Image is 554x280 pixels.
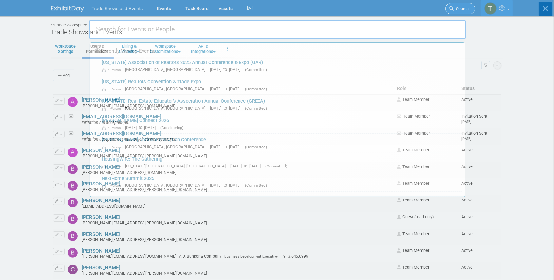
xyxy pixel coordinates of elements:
[210,67,244,72] span: [DATE] to [DATE]
[102,145,124,149] span: In-Person
[98,153,462,172] a: HousingWire: The Gathering In-Person [US_STATE][GEOGRAPHIC_DATA], [GEOGRAPHIC_DATA] [DATE] to [DA...
[98,134,462,153] a: [PERSON_NAME] National Education Conference In-Person [GEOGRAPHIC_DATA], [GEOGRAPHIC_DATA] [DATE]...
[102,68,124,72] span: In-Person
[245,145,267,149] span: (Committed)
[210,144,244,149] span: [DATE] to [DATE]
[98,95,462,114] a: [US_STATE] Real Estate Educator's Association Annual Conference (GREEA) In-Person [GEOGRAPHIC_DAT...
[210,183,244,188] span: [DATE] to [DATE]
[245,106,267,111] span: (Committed)
[125,86,209,91] span: [GEOGRAPHIC_DATA], [GEOGRAPHIC_DATA]
[245,67,267,72] span: (Committed)
[125,67,209,72] span: [GEOGRAPHIC_DATA], [GEOGRAPHIC_DATA]
[210,86,244,91] span: [DATE] to [DATE]
[210,106,244,111] span: [DATE] to [DATE]
[125,106,209,111] span: [GEOGRAPHIC_DATA], [GEOGRAPHIC_DATA]
[265,164,287,168] span: (Committed)
[160,125,183,130] span: (Considering)
[102,106,124,111] span: In-Person
[125,144,209,149] span: [GEOGRAPHIC_DATA], [GEOGRAPHIC_DATA]
[93,43,462,57] div: Recently Viewed Events:
[245,87,267,91] span: (Committed)
[98,172,462,191] a: NextHome Summit 2025 In-Person [GEOGRAPHIC_DATA], [GEOGRAPHIC_DATA] [DATE] to [DATE] (Committed)
[98,76,462,95] a: [US_STATE] Realtors Convention & Trade Expo In-Person [GEOGRAPHIC_DATA], [GEOGRAPHIC_DATA] [DATE]...
[89,20,466,39] input: Search for Events or People...
[125,183,209,188] span: [GEOGRAPHIC_DATA], [GEOGRAPHIC_DATA]
[98,114,462,133] a: [PERSON_NAME] Connect 2026 In-Person [DATE] to [DATE] (Considering)
[125,125,159,130] span: [DATE] to [DATE]
[102,164,124,168] span: In-Person
[245,183,267,188] span: (Committed)
[230,164,264,168] span: [DATE] to [DATE]
[102,126,124,130] span: In-Person
[98,57,462,76] a: [US_STATE] Association of Realtors 2025 Annual Conference & Expo (GAR) In-Person [GEOGRAPHIC_DATA...
[125,164,229,168] span: [US_STATE][GEOGRAPHIC_DATA], [GEOGRAPHIC_DATA]
[102,87,124,91] span: In-Person
[102,184,124,188] span: In-Person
